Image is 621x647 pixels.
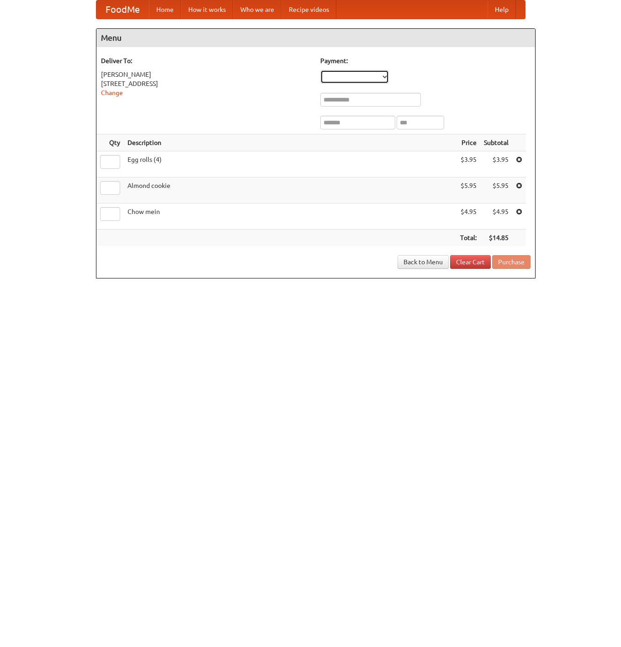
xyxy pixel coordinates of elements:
td: $3.95 [480,151,512,177]
a: Change [101,89,123,96]
th: Total: [456,230,480,246]
th: Subtotal [480,134,512,151]
a: FoodMe [96,0,149,19]
a: Back to Menu [398,255,449,269]
td: $5.95 [456,177,480,203]
th: Price [456,134,480,151]
h4: Menu [96,29,535,47]
div: [STREET_ADDRESS] [101,79,311,88]
a: Home [149,0,181,19]
a: Who we are [233,0,281,19]
div: [PERSON_NAME] [101,70,311,79]
td: Egg rolls (4) [124,151,456,177]
a: Help [488,0,516,19]
td: $5.95 [480,177,512,203]
td: $4.95 [456,203,480,230]
td: $3.95 [456,151,480,177]
a: Recipe videos [281,0,336,19]
th: $14.85 [480,230,512,246]
td: Chow mein [124,203,456,230]
td: Almond cookie [124,177,456,203]
th: Qty [96,134,124,151]
h5: Payment: [320,56,531,65]
a: Clear Cart [450,255,491,269]
td: $4.95 [480,203,512,230]
h5: Deliver To: [101,56,311,65]
th: Description [124,134,456,151]
a: How it works [181,0,233,19]
button: Purchase [492,255,531,269]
